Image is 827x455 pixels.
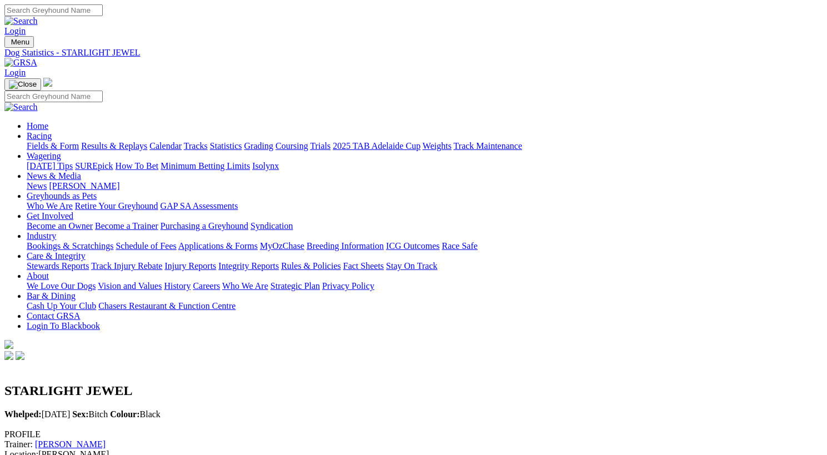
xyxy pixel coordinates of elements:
a: Integrity Reports [218,261,279,271]
button: Toggle navigation [4,36,34,48]
a: Login [4,68,26,77]
a: Bookings & Scratchings [27,241,113,251]
a: Vision and Values [98,281,162,291]
div: About [27,281,823,291]
a: Retire Your Greyhound [75,201,158,211]
a: Track Maintenance [454,141,522,151]
a: Login To Blackbook [27,321,100,331]
a: GAP SA Assessments [161,201,238,211]
a: Racing [27,131,52,141]
a: Tracks [184,141,208,151]
a: Home [27,121,48,131]
img: GRSA [4,58,37,68]
b: Whelped: [4,409,42,419]
a: 2025 TAB Adelaide Cup [333,141,420,151]
a: Get Involved [27,211,73,221]
a: Become an Owner [27,221,93,231]
a: Weights [423,141,452,151]
a: Schedule of Fees [116,241,176,251]
img: twitter.svg [16,351,24,360]
a: News [27,181,47,191]
a: Statistics [210,141,242,151]
a: Purchasing a Greyhound [161,221,248,231]
a: Care & Integrity [27,251,86,261]
img: Search [4,102,38,112]
span: Black [110,409,161,419]
a: ICG Outcomes [386,241,439,251]
a: Fact Sheets [343,261,384,271]
a: We Love Our Dogs [27,281,96,291]
a: Stewards Reports [27,261,89,271]
a: News & Media [27,171,81,181]
img: logo-grsa-white.png [4,340,13,349]
div: Racing [27,141,823,151]
img: logo-grsa-white.png [43,78,52,87]
a: Chasers Restaurant & Function Centre [98,301,235,311]
div: Greyhounds as Pets [27,201,823,211]
a: Trials [310,141,330,151]
a: Minimum Betting Limits [161,161,250,171]
a: MyOzChase [260,241,304,251]
a: Who We Are [222,281,268,291]
a: Applications & Forms [178,241,258,251]
a: Fields & Form [27,141,79,151]
span: [DATE] [4,409,70,419]
a: Coursing [275,141,308,151]
div: Bar & Dining [27,301,823,311]
a: Isolynx [252,161,279,171]
a: Race Safe [442,241,477,251]
button: Toggle navigation [4,78,41,91]
div: Wagering [27,161,823,171]
a: Track Injury Rebate [91,261,162,271]
a: Login [4,26,26,36]
a: Greyhounds as Pets [27,191,97,201]
a: Grading [244,141,273,151]
a: How To Bet [116,161,159,171]
a: Bar & Dining [27,291,76,301]
a: History [164,281,191,291]
a: Calendar [149,141,182,151]
span: Menu [11,38,29,46]
a: Stay On Track [386,261,437,271]
a: Breeding Information [307,241,384,251]
div: Care & Integrity [27,261,823,271]
div: Get Involved [27,221,823,231]
h2: STARLIGHT JEWEL [4,383,823,398]
img: facebook.svg [4,351,13,360]
a: [DATE] Tips [27,161,73,171]
div: PROFILE [4,429,823,439]
a: Industry [27,231,56,241]
div: News & Media [27,181,823,191]
a: Injury Reports [164,261,216,271]
a: SUREpick [75,161,113,171]
b: Sex: [72,409,88,419]
span: Bitch [72,409,108,419]
a: Strategic Plan [270,281,320,291]
a: Contact GRSA [27,311,80,321]
a: Careers [193,281,220,291]
a: Privacy Policy [322,281,374,291]
a: Who We Are [27,201,73,211]
input: Search [4,91,103,102]
img: Close [9,80,37,89]
img: Search [4,16,38,26]
b: Colour: [110,409,139,419]
a: [PERSON_NAME] [49,181,119,191]
a: Rules & Policies [281,261,341,271]
a: [PERSON_NAME] [35,439,106,449]
input: Search [4,4,103,16]
a: Cash Up Your Club [27,301,96,311]
div: Industry [27,241,823,251]
a: Dog Statistics - STARLIGHT JEWEL [4,48,823,58]
a: Become a Trainer [95,221,158,231]
a: Syndication [250,221,293,231]
span: Trainer: [4,439,33,449]
a: Results & Replays [81,141,147,151]
a: About [27,271,49,281]
a: Wagering [27,151,61,161]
